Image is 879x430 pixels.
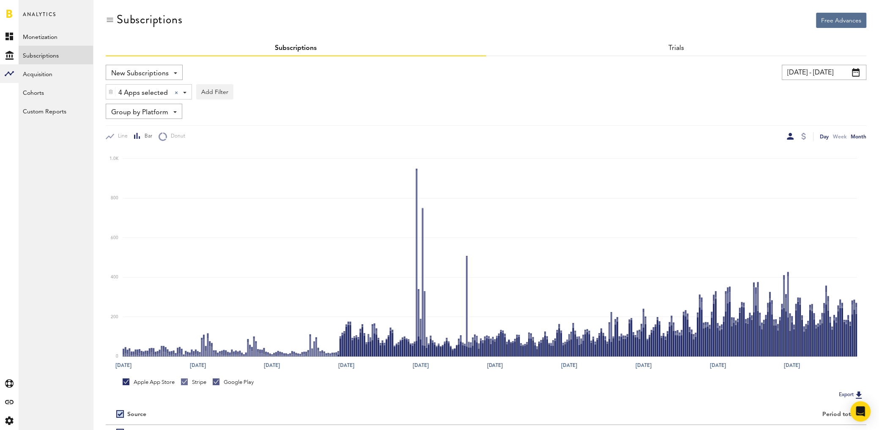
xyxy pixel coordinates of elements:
span: Group by Platform [111,105,168,120]
text: 0 [116,355,118,359]
span: New Subscriptions [111,66,169,81]
a: Subscriptions [275,45,317,52]
img: Export [854,390,864,400]
a: Acquisition [19,64,93,83]
div: Delete [106,85,115,99]
text: [DATE] [190,361,206,369]
div: Period total [497,411,856,418]
div: Subscriptions [117,13,182,26]
button: Add Filter [196,84,233,99]
text: 1.0K [110,157,119,161]
text: 400 [111,276,118,280]
div: Day [820,132,829,141]
span: Support [18,6,48,14]
div: Month [851,132,866,141]
span: Line [114,133,128,140]
text: [DATE] [710,361,726,369]
div: Week [833,132,846,141]
text: 200 [111,315,118,319]
a: Subscriptions [19,46,93,64]
a: Monetization [19,27,93,46]
text: [DATE] [413,361,429,369]
button: Free Advances [816,13,866,28]
text: 800 [111,196,118,201]
div: Clear [175,91,178,94]
button: Export [836,389,866,400]
span: Bar [141,133,152,140]
text: [DATE] [115,361,131,369]
div: Stripe [181,378,206,386]
a: Custom Reports [19,102,93,120]
img: trash_awesome_blue.svg [108,89,113,95]
span: 4 Apps selected [118,86,168,100]
div: Apple App Store [123,378,175,386]
text: [DATE] [561,361,577,369]
text: [DATE] [264,361,280,369]
text: 600 [111,236,118,240]
text: [DATE] [784,361,800,369]
a: Trials [668,45,684,52]
div: Google Play [213,378,254,386]
text: [DATE] [338,361,354,369]
div: Open Intercom Messenger [850,401,871,422]
span: Donut [167,133,185,140]
a: Cohorts [19,83,93,102]
text: [DATE] [487,361,503,369]
span: Analytics [23,9,56,27]
div: Source [127,411,146,418]
text: [DATE] [635,361,652,369]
